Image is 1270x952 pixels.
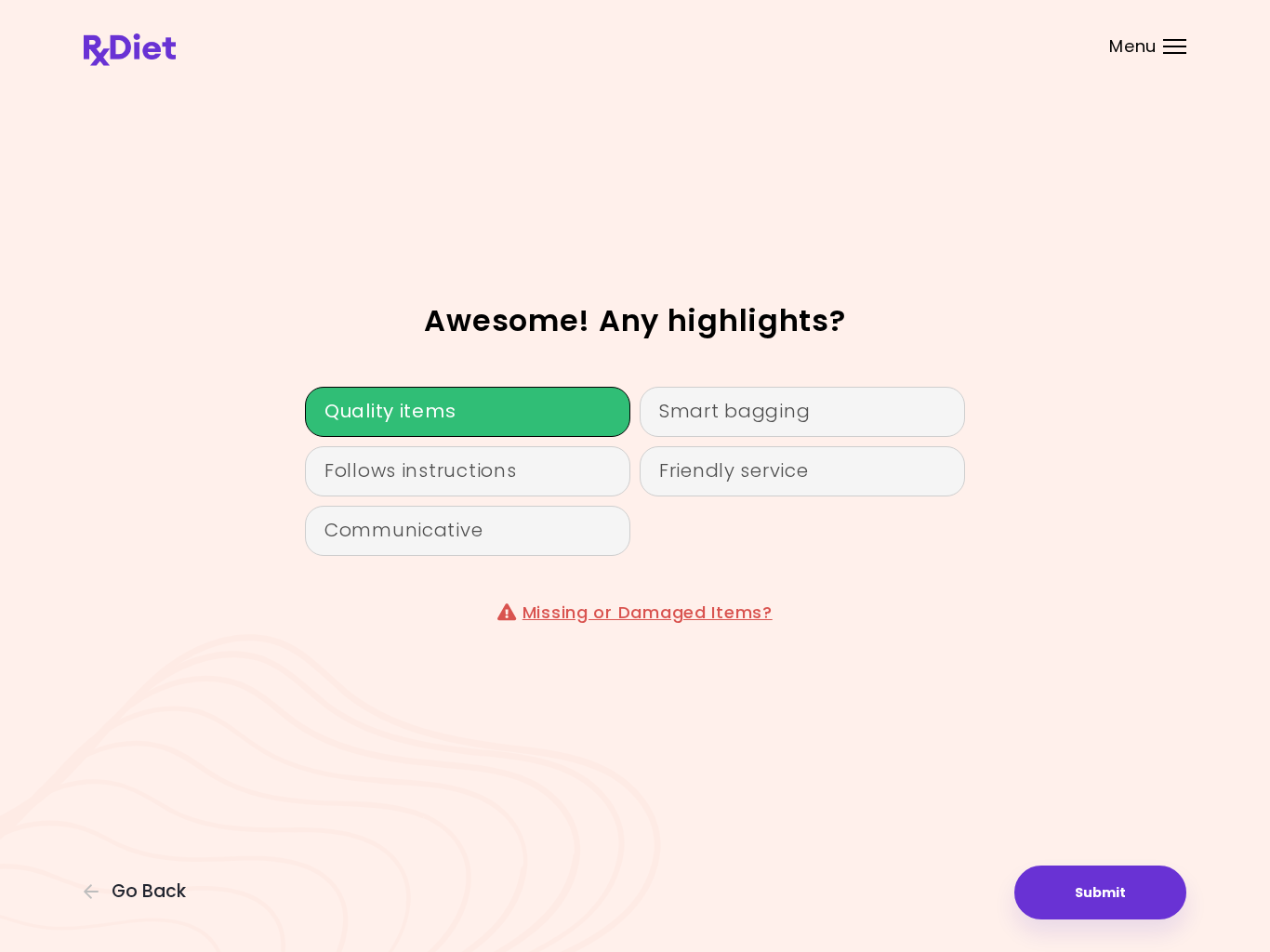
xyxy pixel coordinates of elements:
[640,387,965,437] div: Smart bagging
[305,506,630,556] div: Communicative
[1014,866,1186,919] button: Submit
[84,306,1186,336] h2: Awesome! Any highlights?
[84,881,195,902] button: Go Back
[305,387,630,437] div: Quality items
[523,601,773,624] a: Missing or Damaged Items?
[1109,38,1157,55] span: Menu
[84,33,176,66] img: RxDiet
[305,446,630,496] div: Follows instructions
[640,446,965,496] div: Friendly service
[112,881,186,902] span: Go Back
